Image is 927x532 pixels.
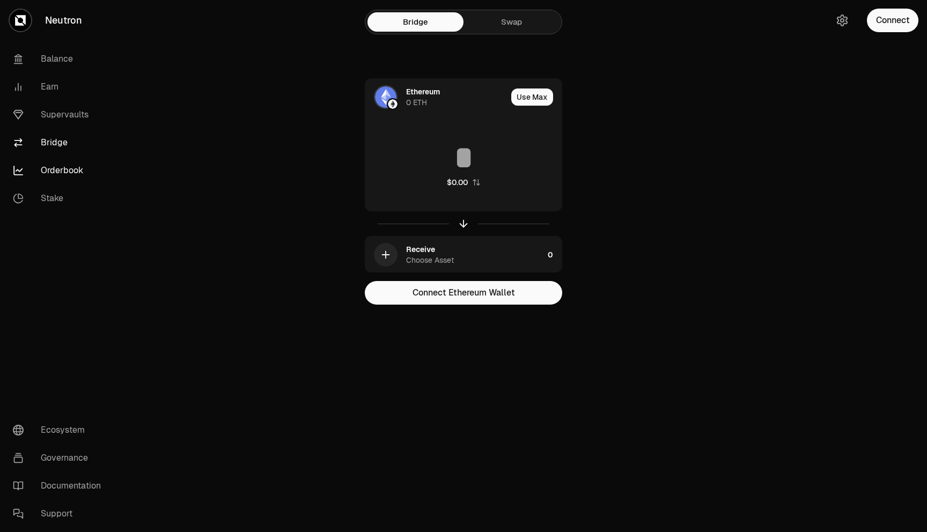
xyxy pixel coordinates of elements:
a: Ecosystem [4,416,116,444]
div: 0 ETH [406,97,427,108]
button: Connect [867,9,918,32]
a: Governance [4,444,116,472]
button: ReceiveChoose Asset0 [365,237,562,273]
a: Balance [4,45,116,73]
img: Ethereum Logo [388,99,398,109]
div: ReceiveChoose Asset [365,237,543,273]
button: Use Max [511,88,553,106]
a: Bridge [367,12,464,32]
a: Documentation [4,472,116,500]
a: Supervaults [4,101,116,129]
div: $0.00 [447,177,468,188]
div: Ethereum [406,86,440,97]
button: Connect Ethereum Wallet [365,281,562,305]
div: ETH LogoEthereum LogoEthereum0 ETH [365,79,507,115]
a: Swap [464,12,560,32]
div: Receive [406,244,435,255]
a: Support [4,500,116,528]
a: Stake [4,184,116,212]
a: Earn [4,73,116,101]
img: ETH Logo [375,86,396,108]
div: 0 [548,237,562,273]
button: $0.00 [447,177,481,188]
a: Orderbook [4,157,116,184]
a: Bridge [4,129,116,157]
div: Choose Asset [406,255,454,265]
